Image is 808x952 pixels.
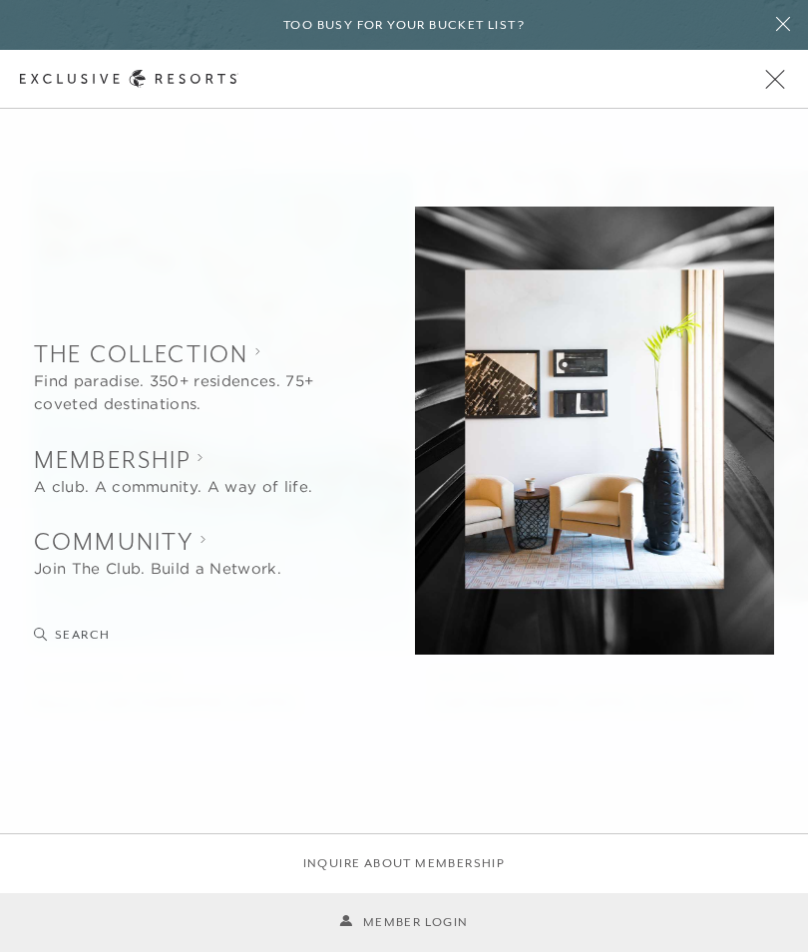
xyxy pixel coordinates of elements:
[34,558,281,581] div: Join The Club. Build a Network.
[34,626,110,645] button: Search
[339,913,468,932] a: Member Login
[34,337,340,415] button: Show The Collection sub-navigation
[716,860,808,952] iframe: Qualified Messenger
[762,72,788,86] button: Open navigation
[283,16,525,35] h6: Too busy for your bucket list?
[34,443,312,499] button: Show Membership sub-navigation
[34,371,340,416] div: Find paradise. 350+ residences. 75+ coveted destinations.
[34,525,281,581] button: Show Community sub-navigation
[34,337,340,370] h2: The Collection
[34,476,312,499] div: A club. A community. A way of life.
[34,525,281,558] h2: Community
[303,854,506,873] a: Inquire about membership
[34,443,312,476] h2: Membership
